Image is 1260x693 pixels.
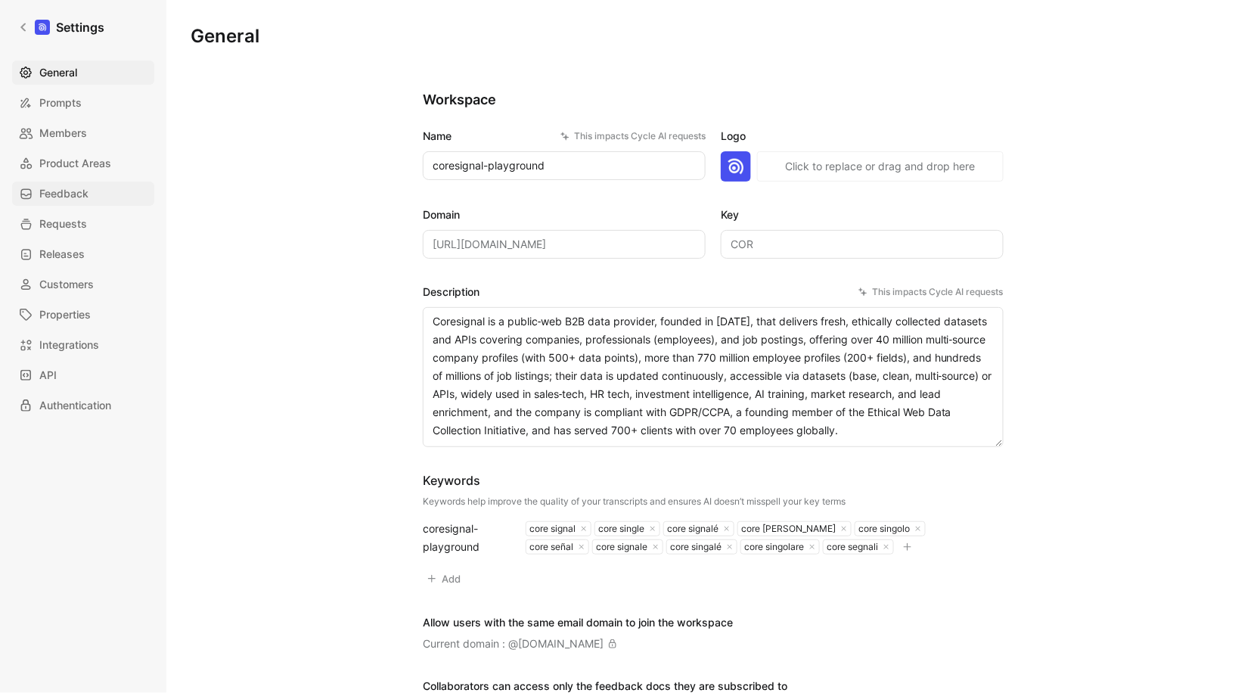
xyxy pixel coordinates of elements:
[595,523,644,535] div: core single
[855,523,910,535] div: core singolo
[423,568,467,589] button: Add
[12,121,154,145] a: Members
[721,151,751,182] img: logo
[39,185,88,203] span: Feedback
[12,272,154,297] a: Customers
[191,24,259,48] h1: General
[56,18,104,36] h1: Settings
[423,307,1004,447] textarea: Coresignal is a public‑web B2B data provider, founded in [DATE], that delivers fresh, ethically c...
[12,91,154,115] a: Prompts
[526,541,573,553] div: core señal
[12,151,154,176] a: Product Areas
[39,64,77,82] span: General
[423,635,617,653] div: Current domain : @
[423,520,507,556] div: coresignal-playground
[757,151,1004,182] button: Click to replace or drag and drop here
[39,245,85,263] span: Releases
[423,91,1004,109] h2: Workspace
[39,336,99,354] span: Integrations
[721,206,1004,224] label: Key
[423,283,1004,301] label: Description
[39,275,94,294] span: Customers
[667,541,722,553] div: core singalé
[39,154,111,172] span: Product Areas
[39,306,91,324] span: Properties
[423,614,733,632] div: Allow users with the same email domain to join the workspace
[12,242,154,266] a: Releases
[593,541,647,553] div: core signale
[738,523,836,535] div: core [PERSON_NAME]
[423,206,706,224] label: Domain
[12,61,154,85] a: General
[518,635,604,653] div: [DOMAIN_NAME]
[721,127,1004,145] label: Logo
[423,127,706,145] label: Name
[423,496,846,508] div: Keywords help improve the quality of your transcripts and ensures AI doesn’t misspell your key terms
[12,182,154,206] a: Feedback
[423,230,706,259] input: Some placeholder
[12,363,154,387] a: API
[741,541,804,553] div: core singolare
[39,396,111,415] span: Authentication
[12,393,154,418] a: Authentication
[39,366,57,384] span: API
[12,12,110,42] a: Settings
[664,523,718,535] div: core signalé
[12,303,154,327] a: Properties
[39,215,87,233] span: Requests
[858,284,1004,300] div: This impacts Cycle AI requests
[39,124,87,142] span: Members
[12,212,154,236] a: Requests
[526,523,576,535] div: core signal
[423,471,846,489] div: Keywords
[824,541,878,553] div: core segnali
[560,129,706,144] div: This impacts Cycle AI requests
[12,333,154,357] a: Integrations
[39,94,82,112] span: Prompts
